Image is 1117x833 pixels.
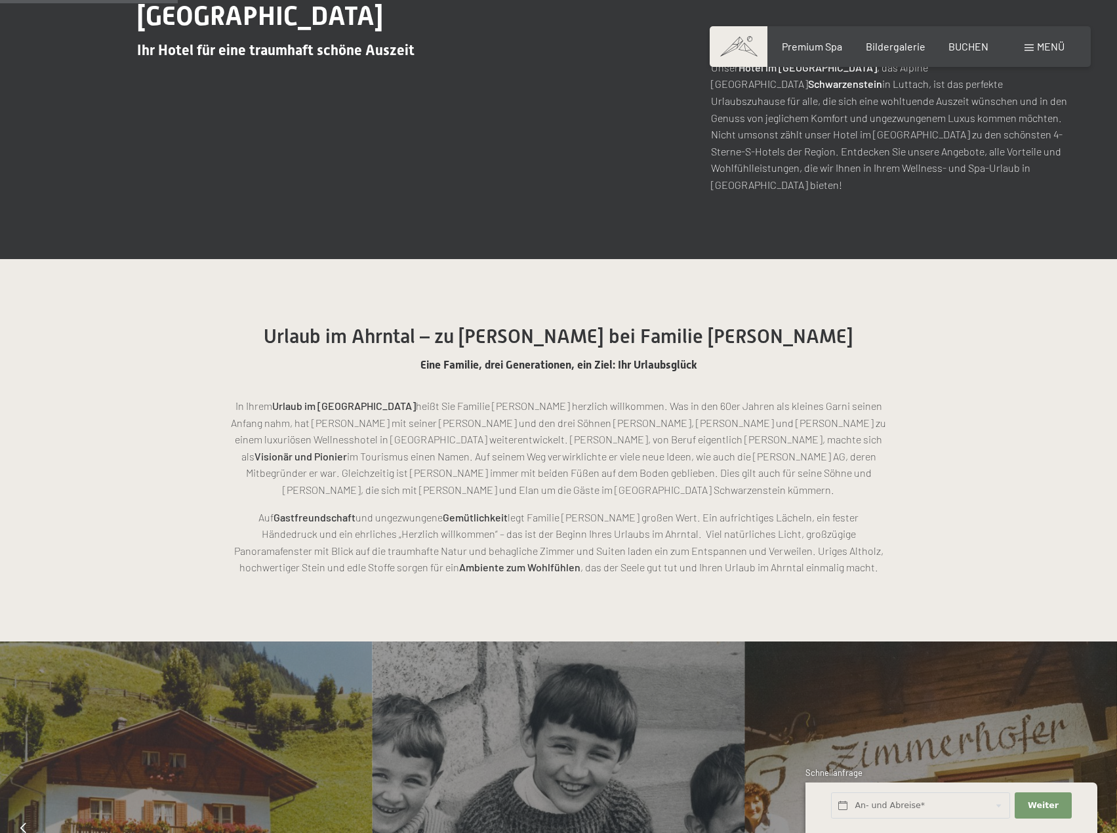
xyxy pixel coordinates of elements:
strong: Visionär und Pionier [254,450,347,462]
span: Schnellanfrage [805,767,863,778]
strong: Hotel im [GEOGRAPHIC_DATA] [739,61,877,73]
strong: Ambiente zum Wohlfühlen [459,561,580,573]
strong: Gastfreundschaft [274,511,355,523]
p: In Ihrem heißt Sie Familie [PERSON_NAME] herzlich willkommen. Was in den 60er Jahren als kleines ... [231,397,887,498]
span: Weiter [1028,800,1059,811]
strong: Schwarzenstein [808,77,882,90]
a: Premium Spa [782,40,842,52]
a: Bildergalerie [866,40,925,52]
span: Ihr Hotel für eine traumhaft schöne Auszeit [137,42,415,58]
p: Unser , das Alpine [GEOGRAPHIC_DATA] in Luttach, ist das perfekte Urlaubszuhause für alle, die si... [711,59,1068,193]
button: Weiter [1015,792,1071,819]
span: Urlaub im Ahrntal – zu [PERSON_NAME] bei Familie [PERSON_NAME] [264,325,853,348]
a: BUCHEN [948,40,988,52]
span: Menü [1037,40,1065,52]
span: Eine Familie, drei Generationen, ein Ziel: Ihr Urlaubsglück [420,358,697,371]
p: Auf und ungezwungene legt Familie [PERSON_NAME] großen Wert. Ein aufrichtiges Lächeln, ein fester... [231,509,887,576]
strong: Urlaub im [GEOGRAPHIC_DATA] [272,399,416,412]
strong: Gemütlichkeit [443,511,508,523]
